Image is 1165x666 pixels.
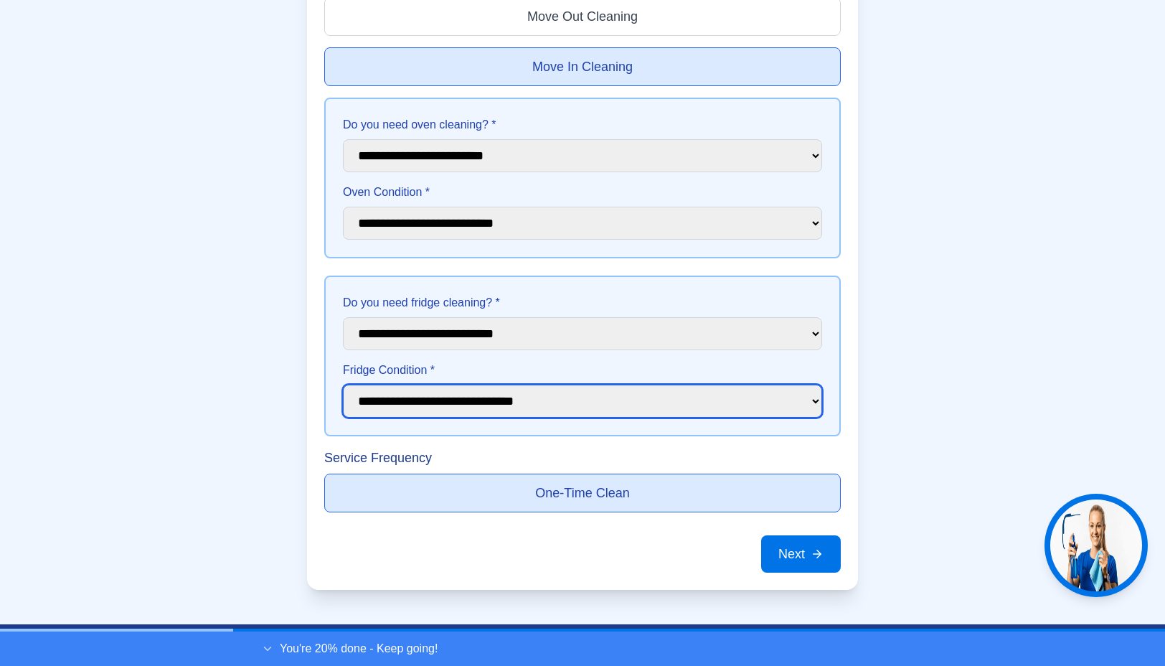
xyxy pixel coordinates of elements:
[343,184,822,201] label: Oven Condition *
[324,474,841,512] button: One-Time Clean
[1050,499,1142,591] img: Jen
[761,535,841,573] button: Next
[1044,494,1148,597] button: Get help from Jen
[532,57,633,77] span: Move In Cleaning
[280,640,438,657] p: You're 20% done - Keep going!
[343,294,822,311] label: Do you need fridge cleaning? *
[527,6,638,27] span: Move Out Cleaning
[324,47,841,86] button: Move In Cleaning
[343,362,822,379] label: Fridge Condition *
[535,483,629,503] span: One-Time Clean
[343,116,822,133] label: Do you need oven cleaning? *
[324,448,841,468] label: Service Frequency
